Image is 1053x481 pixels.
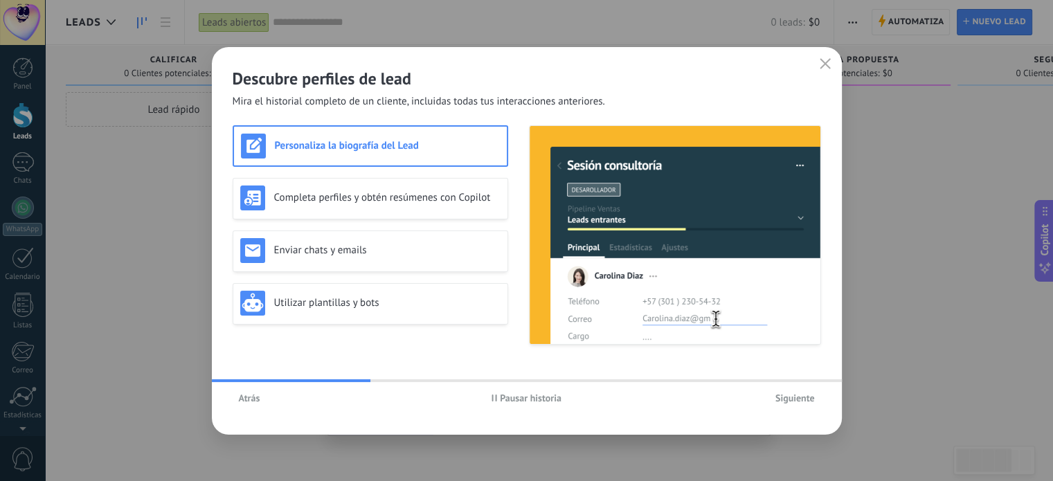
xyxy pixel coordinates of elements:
h3: Completa perfiles y obtén resúmenes con Copilot [274,191,501,204]
button: Pausar historia [485,388,568,408]
span: Atrás [239,393,260,403]
h3: Personaliza la biografía del Lead [275,139,500,152]
span: Siguiente [775,393,815,403]
h2: Descubre perfiles de lead [233,68,821,89]
span: Mira el historial completo de un cliente, incluidas todas tus interacciones anteriores. [233,95,605,109]
h3: Enviar chats y emails [274,244,501,257]
h3: Utilizar plantillas y bots [274,296,501,309]
button: Atrás [233,388,267,408]
span: Pausar historia [500,393,561,403]
button: Siguiente [769,388,821,408]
